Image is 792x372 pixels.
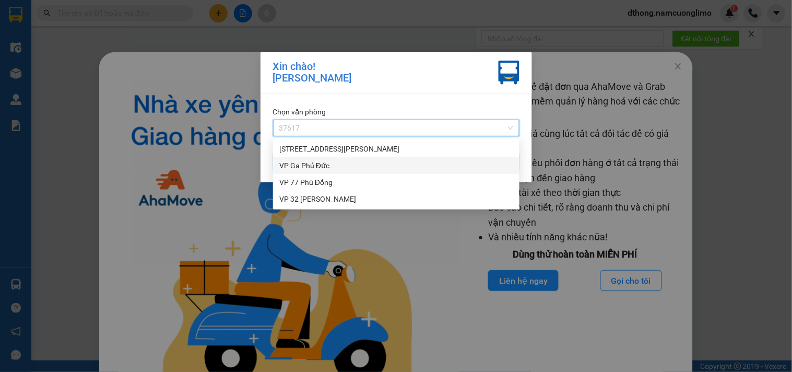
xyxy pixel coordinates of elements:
[273,191,519,207] div: VP 32 Mạc Thái Tổ
[273,141,519,157] div: 142 Hai Bà Trưng
[273,106,519,118] div: Chọn văn phòng
[279,143,513,155] div: [STREET_ADDRESS][PERSON_NAME]
[279,120,513,136] span: 37617
[273,174,519,191] div: VP 77 Phù Đổng
[273,157,519,174] div: VP Ga Phủ Đức
[279,160,513,171] div: VP Ga Phủ Đức
[273,61,352,85] div: Xin chào! [PERSON_NAME]
[279,193,513,205] div: VP 32 [PERSON_NAME]
[279,177,513,188] div: VP 77 Phù Đổng
[499,61,519,85] img: vxr-icon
